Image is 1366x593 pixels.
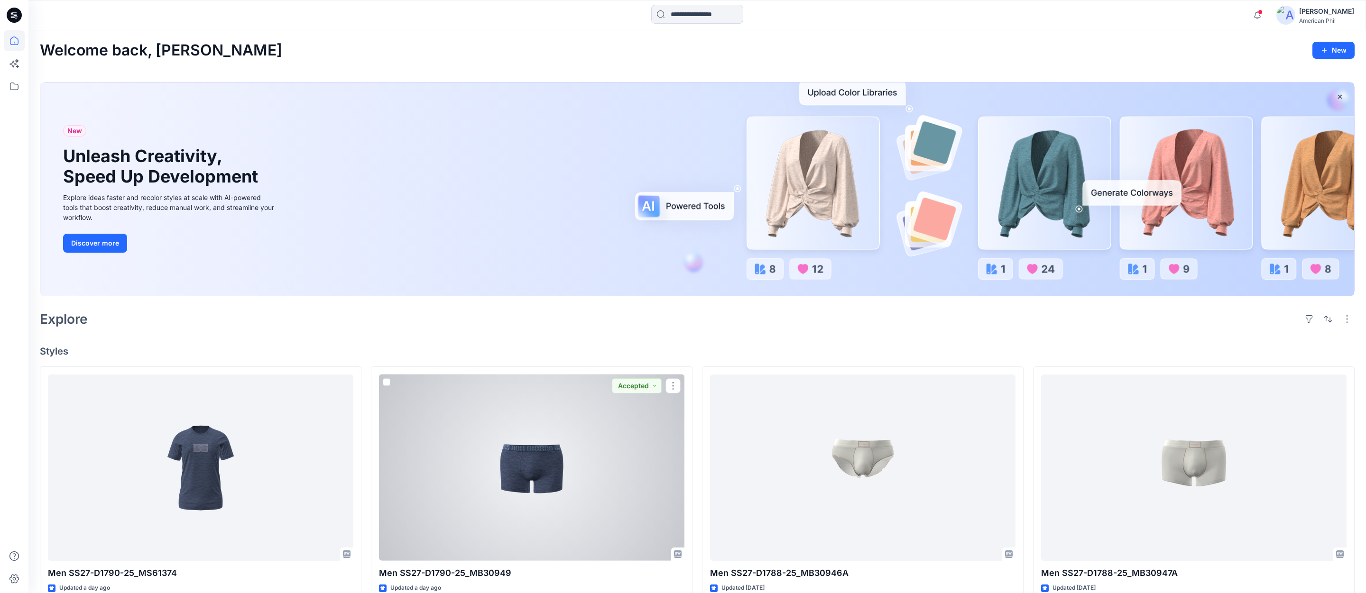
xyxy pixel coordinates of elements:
h2: Explore [40,311,88,327]
a: Men SS27-D1790-25_MB30949 [379,374,684,561]
p: Updated [DATE] [1052,583,1096,593]
p: Updated a day ago [59,583,110,593]
a: Men SS27-D1788-25_MB30947A [1041,374,1347,561]
button: Discover more [63,234,127,253]
div: [PERSON_NAME] [1299,6,1354,17]
h2: Welcome back, [PERSON_NAME] [40,42,282,59]
p: Men SS27-D1788-25_MB30947A [1041,566,1347,580]
button: New [1312,42,1355,59]
div: Explore ideas faster and recolor styles at scale with AI-powered tools that boost creativity, red... [63,192,277,222]
span: New [67,125,82,137]
h1: Unleash Creativity, Speed Up Development [63,146,262,187]
p: Men SS27-D1788-25_MB30946A [710,566,1015,580]
img: avatar [1276,6,1295,25]
p: Updated [DATE] [721,583,765,593]
p: Men SS27-D1790-25_MB30949 [379,566,684,580]
a: Discover more [63,234,277,253]
h4: Styles [40,346,1355,357]
a: Men SS27-D1790-25_MS61374 [48,374,353,561]
p: Updated a day ago [390,583,441,593]
a: Men SS27-D1788-25_MB30946A [710,374,1015,561]
p: Men SS27-D1790-25_MS61374 [48,566,353,580]
div: American Phil [1299,17,1354,24]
